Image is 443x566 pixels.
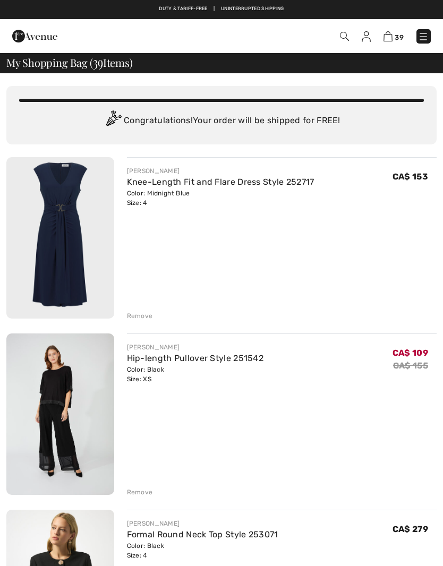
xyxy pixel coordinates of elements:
div: Congratulations! Your order will be shipped for FREE! [19,110,424,132]
div: Color: Midnight Blue Size: 4 [127,188,314,208]
span: CA$ 109 [393,348,428,358]
img: 1ère Avenue [12,25,57,47]
img: Shopping Bag [384,31,393,41]
div: [PERSON_NAME] [127,166,314,176]
img: Menu [418,31,429,42]
a: Hip-length Pullover Style 251542 [127,353,264,363]
img: Congratulation2.svg [103,110,124,132]
a: 1ère Avenue [12,30,57,40]
div: Color: Black Size: 4 [127,541,278,560]
span: CA$ 153 [393,171,428,182]
a: Knee-Length Fit and Flare Dress Style 252717 [127,177,314,187]
a: Formal Round Neck Top Style 253071 [127,529,278,539]
span: CA$ 279 [393,524,428,534]
img: Hip-length Pullover Style 251542 [6,333,114,495]
div: Remove [127,311,153,321]
s: CA$ 155 [393,361,428,371]
div: Remove [127,487,153,497]
img: Knee-Length Fit and Flare Dress Style 252717 [6,157,114,319]
a: 39 [384,30,404,42]
span: My Shopping Bag ( Items) [6,57,133,68]
img: My Info [362,31,371,42]
div: Color: Black Size: XS [127,365,264,384]
div: [PERSON_NAME] [127,342,264,352]
span: 39 [93,55,103,68]
span: 39 [395,33,404,41]
img: Search [340,32,349,41]
div: [PERSON_NAME] [127,519,278,528]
